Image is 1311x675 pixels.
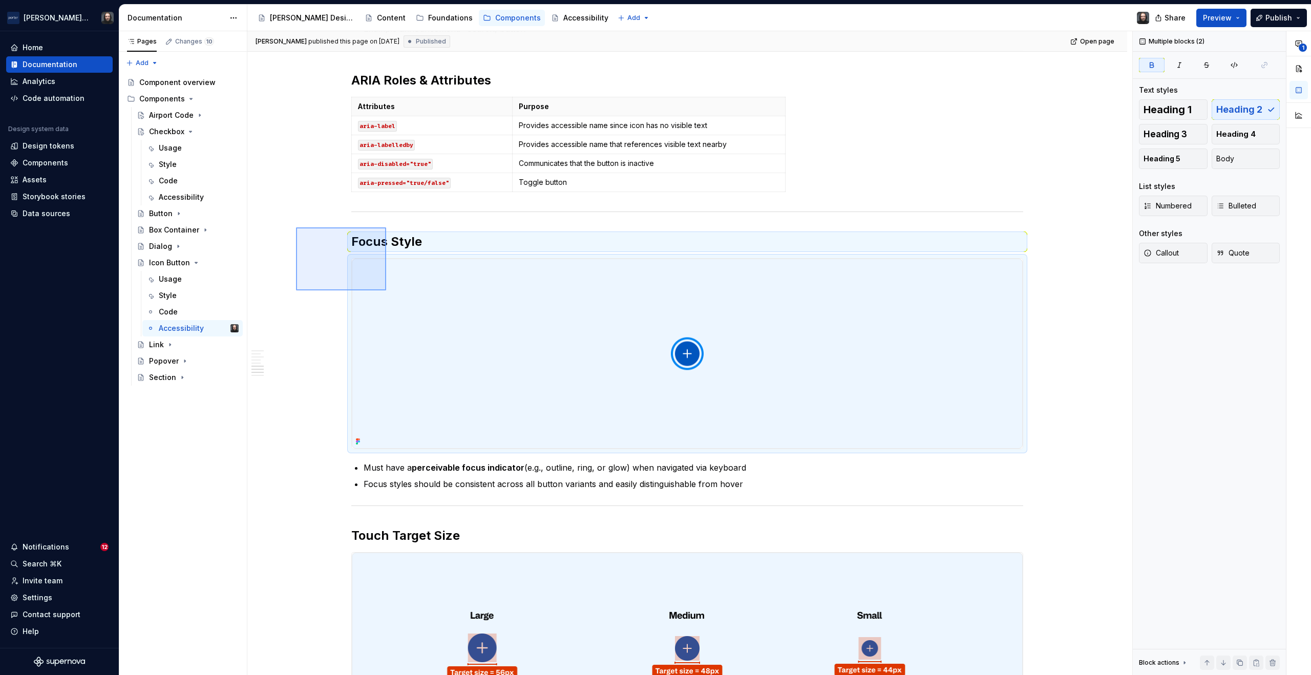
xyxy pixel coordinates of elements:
[1212,124,1280,144] button: Heading 4
[6,138,113,154] a: Design tokens
[23,542,69,552] div: Notifications
[149,356,179,366] div: Popover
[1139,124,1208,144] button: Heading 3
[142,271,243,287] a: Usage
[1251,9,1307,27] button: Publish
[1137,12,1149,24] img: Teunis Vorsteveld
[159,274,182,284] div: Usage
[123,56,161,70] button: Add
[1139,149,1208,169] button: Heading 5
[8,125,69,133] div: Design system data
[270,13,354,23] div: [PERSON_NAME] Design
[23,158,68,168] div: Components
[159,290,177,301] div: Style
[133,369,243,386] a: Section
[133,107,243,123] a: Airport Code
[175,37,214,46] div: Changes
[1150,9,1192,27] button: Share
[133,255,243,271] a: Icon Button
[6,606,113,623] button: Contact support
[149,208,173,219] div: Button
[1139,85,1178,95] div: Text styles
[6,539,113,555] button: Notifications12
[1139,656,1189,670] div: Block actions
[127,37,157,46] div: Pages
[1216,154,1234,164] span: Body
[23,93,84,103] div: Code automation
[1144,201,1192,211] span: Numbered
[123,74,243,386] div: Page tree
[1139,181,1175,192] div: List styles
[1216,129,1256,139] span: Heading 4
[23,626,39,637] div: Help
[23,593,52,603] div: Settings
[149,225,199,235] div: Box Container
[133,123,243,140] a: Checkbox
[6,205,113,222] a: Data sources
[6,172,113,188] a: Assets
[133,336,243,353] a: Link
[377,13,406,23] div: Content
[7,12,19,24] img: f0306bc8-3074-41fb-b11c-7d2e8671d5eb.png
[6,90,113,107] a: Code automation
[133,222,243,238] a: Box Container
[123,74,243,91] a: Component overview
[142,287,243,304] a: Style
[6,56,113,73] a: Documentation
[139,94,185,104] div: Components
[1212,149,1280,169] button: Body
[159,176,178,186] div: Code
[149,241,172,251] div: Dialog
[136,59,149,67] span: Add
[1139,228,1182,239] div: Other styles
[1265,13,1292,23] span: Publish
[1216,248,1250,258] span: Quote
[142,140,243,156] a: Usage
[123,91,243,107] div: Components
[159,307,178,317] div: Code
[23,576,62,586] div: Invite team
[479,10,545,26] a: Components
[1299,44,1307,52] span: 1
[1212,243,1280,263] button: Quote
[547,10,612,26] a: Accessibility
[1144,104,1192,115] span: Heading 1
[23,192,86,202] div: Storybook stories
[6,188,113,205] a: Storybook stories
[159,143,182,153] div: Usage
[23,141,74,151] div: Design tokens
[34,657,85,667] svg: Supernova Logo
[563,13,608,23] div: Accessibility
[1139,196,1208,216] button: Numbered
[253,8,612,28] div: Page tree
[1216,201,1256,211] span: Bulleted
[2,7,117,29] button: [PERSON_NAME] AirlinesTeunis Vorsteveld
[149,372,176,383] div: Section
[149,340,164,350] div: Link
[6,623,113,640] button: Help
[1212,196,1280,216] button: Bulleted
[495,13,541,23] div: Components
[6,556,113,572] button: Search ⌘K
[101,12,114,24] img: Teunis Vorsteveld
[142,156,243,173] a: Style
[1196,9,1246,27] button: Preview
[627,14,640,22] span: Add
[1144,129,1187,139] span: Heading 3
[23,208,70,219] div: Data sources
[6,589,113,606] a: Settings
[1139,243,1208,263] button: Callout
[23,59,77,70] div: Documentation
[1144,248,1179,258] span: Callout
[6,39,113,56] a: Home
[159,159,177,170] div: Style
[100,543,109,551] span: 12
[142,304,243,320] a: Code
[1203,13,1232,23] span: Preview
[159,323,204,333] div: Accessibility
[23,43,43,53] div: Home
[159,192,204,202] div: Accessibility
[361,10,410,26] a: Content
[6,73,113,90] a: Analytics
